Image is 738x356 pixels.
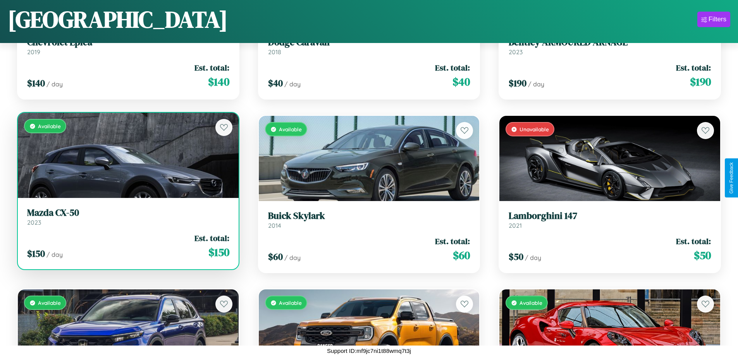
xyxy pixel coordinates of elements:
[509,77,526,89] span: $ 190
[268,37,470,56] a: Dodge Caravan2018
[268,210,470,222] h3: Buick Skylark
[27,77,45,89] span: $ 140
[27,207,229,226] a: Mazda CX-502023
[284,254,301,261] span: / day
[509,37,711,56] a: Bentley ARMOURED ARNAGE2023
[509,48,523,56] span: 2023
[194,62,229,73] span: Est. total:
[27,218,41,226] span: 2023
[694,248,711,263] span: $ 50
[46,251,63,258] span: / day
[509,210,711,222] h3: Lamborghini 147
[690,74,711,89] span: $ 190
[435,62,470,73] span: Est. total:
[452,74,470,89] span: $ 40
[509,222,522,229] span: 2021
[509,250,523,263] span: $ 50
[268,210,470,229] a: Buick Skylark2014
[327,346,411,356] p: Support ID: mf9jc7ni1t88wmq7t3j
[697,12,730,27] button: Filters
[268,250,283,263] span: $ 60
[509,37,711,48] h3: Bentley ARMOURED ARNAGE
[268,77,283,89] span: $ 40
[46,80,63,88] span: / day
[279,126,302,132] span: Available
[27,207,229,218] h3: Mazda CX-50
[676,236,711,247] span: Est. total:
[729,162,734,194] div: Give Feedback
[279,299,302,306] span: Available
[520,126,549,132] span: Unavailable
[27,48,40,56] span: 2019
[208,244,229,260] span: $ 150
[509,210,711,229] a: Lamborghini 1472021
[38,299,61,306] span: Available
[268,222,281,229] span: 2014
[528,80,544,88] span: / day
[268,48,281,56] span: 2018
[525,254,541,261] span: / day
[194,232,229,244] span: Est. total:
[27,247,45,260] span: $ 150
[676,62,711,73] span: Est. total:
[453,248,470,263] span: $ 60
[208,74,229,89] span: $ 140
[284,80,301,88] span: / day
[38,123,61,129] span: Available
[27,37,229,56] a: Chevrolet Epica2019
[520,299,542,306] span: Available
[435,236,470,247] span: Est. total:
[709,15,726,23] div: Filters
[8,3,228,35] h1: [GEOGRAPHIC_DATA]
